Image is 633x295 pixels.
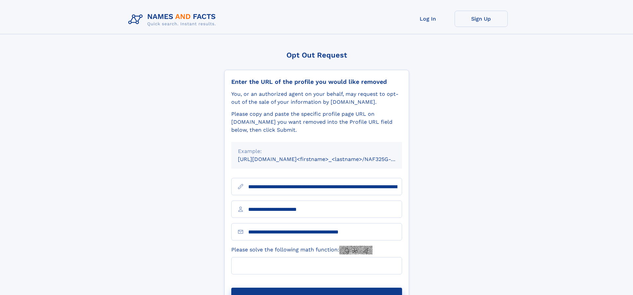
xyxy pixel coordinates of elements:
label: Please solve the following math function: [231,246,372,254]
div: Enter the URL of the profile you would like removed [231,78,402,85]
a: Log In [401,11,455,27]
a: Sign Up [455,11,508,27]
div: Please copy and paste the specific profile page URL on [DOMAIN_NAME] you want removed into the Pr... [231,110,402,134]
img: Logo Names and Facts [126,11,221,29]
div: You, or an authorized agent on your behalf, may request to opt-out of the sale of your informatio... [231,90,402,106]
small: [URL][DOMAIN_NAME]<firstname>_<lastname>/NAF325G-xxxxxxxx [238,156,415,162]
div: Opt Out Request [224,51,409,59]
div: Example: [238,147,395,155]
